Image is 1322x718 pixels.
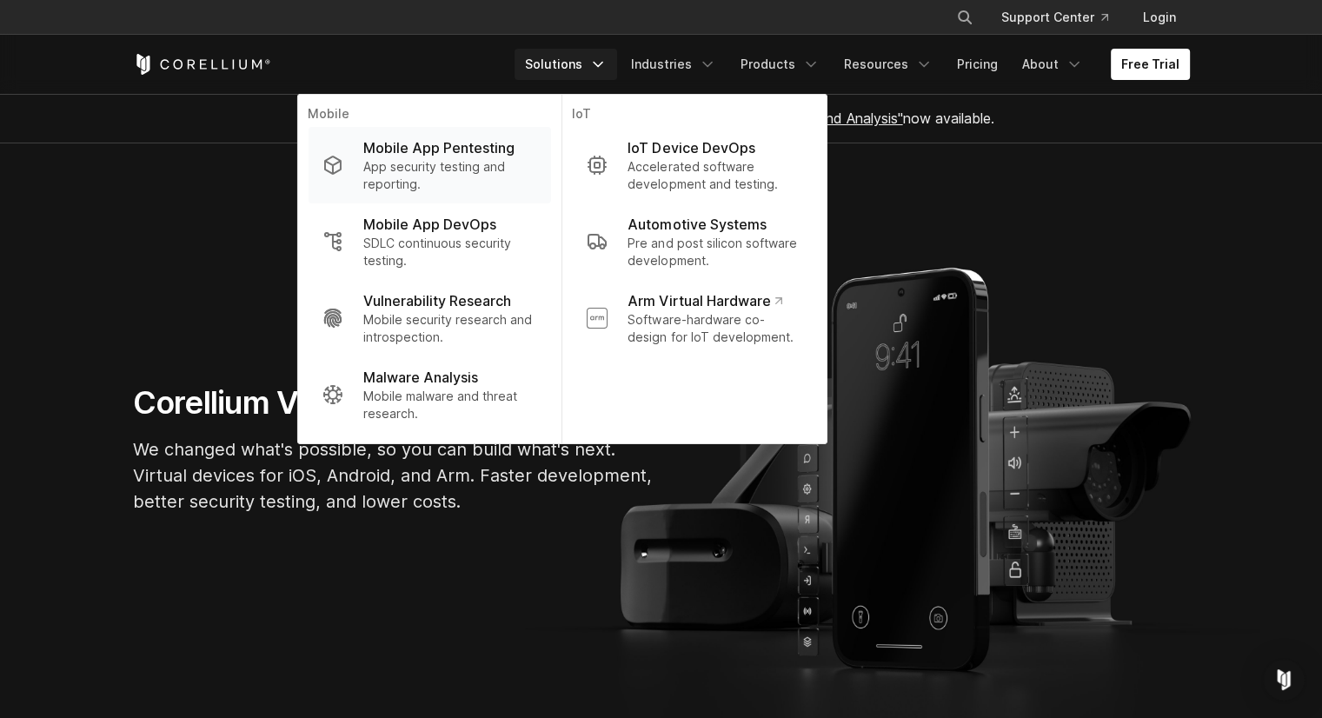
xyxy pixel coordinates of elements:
[515,49,617,80] a: Solutions
[572,280,815,356] a: Arm Virtual Hardware Software-hardware co-design for IoT development.
[363,367,478,388] p: Malware Analysis
[628,235,801,269] p: Pre and post silicon software development.
[133,383,654,422] h1: Corellium Virtual Hardware
[133,54,271,75] a: Corellium Home
[628,214,766,235] p: Automotive Systems
[133,436,654,515] p: We changed what's possible, so you can build what's next. Virtual devices for iOS, Android, and A...
[572,203,815,280] a: Automotive Systems Pre and post silicon software development.
[935,2,1190,33] div: Navigation Menu
[363,158,536,193] p: App security testing and reporting.
[308,127,550,203] a: Mobile App Pentesting App security testing and reporting.
[572,127,815,203] a: IoT Device DevOps Accelerated software development and testing.
[628,137,754,158] p: IoT Device DevOps
[949,2,980,33] button: Search
[628,311,801,346] p: Software-hardware co-design for IoT development.
[308,203,550,280] a: Mobile App DevOps SDLC continuous security testing.
[308,356,550,433] a: Malware Analysis Mobile malware and threat research.
[628,158,801,193] p: Accelerated software development and testing.
[1012,49,1093,80] a: About
[1111,49,1190,80] a: Free Trial
[363,137,515,158] p: Mobile App Pentesting
[308,280,550,356] a: Vulnerability Research Mobile security research and introspection.
[1129,2,1190,33] a: Login
[621,49,727,80] a: Industries
[730,49,830,80] a: Products
[572,105,815,127] p: IoT
[628,290,781,311] p: Arm Virtual Hardware
[947,49,1008,80] a: Pricing
[363,388,536,422] p: Mobile malware and threat research.
[515,49,1190,80] div: Navigation Menu
[834,49,943,80] a: Resources
[1263,659,1305,701] div: Open Intercom Messenger
[363,235,536,269] p: SDLC continuous security testing.
[363,311,536,346] p: Mobile security research and introspection.
[987,2,1122,33] a: Support Center
[308,105,550,127] p: Mobile
[363,290,511,311] p: Vulnerability Research
[363,214,496,235] p: Mobile App DevOps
